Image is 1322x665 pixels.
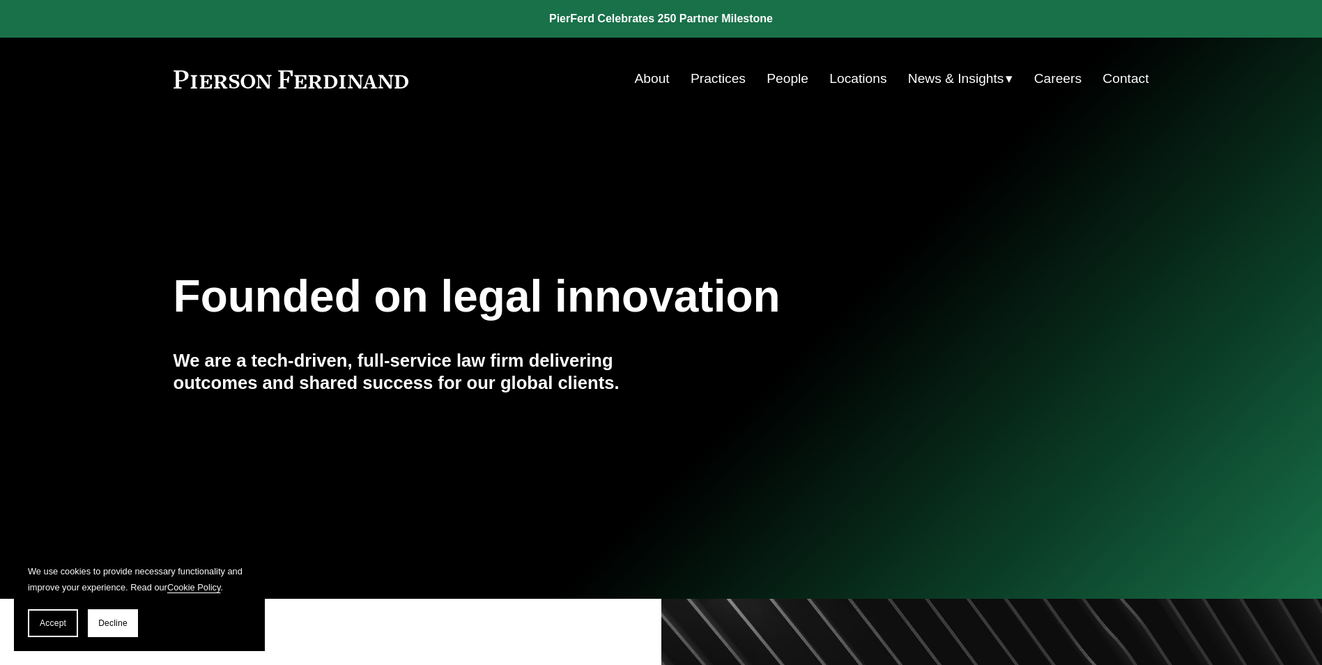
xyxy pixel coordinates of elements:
[908,67,1004,91] span: News & Insights
[28,609,78,637] button: Accept
[1102,66,1148,92] a: Contact
[829,66,886,92] a: Locations
[98,618,128,628] span: Decline
[28,563,251,595] p: We use cookies to provide necessary functionality and improve your experience. Read our .
[14,549,265,651] section: Cookie banner
[635,66,670,92] a: About
[908,66,1013,92] a: folder dropdown
[174,271,987,322] h1: Founded on legal innovation
[167,582,221,593] a: Cookie Policy
[88,609,138,637] button: Decline
[767,66,808,92] a: People
[1034,66,1082,92] a: Careers
[691,66,746,92] a: Practices
[174,349,661,395] h4: We are a tech-driven, full-service law firm delivering outcomes and shared success for our global...
[40,618,66,628] span: Accept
